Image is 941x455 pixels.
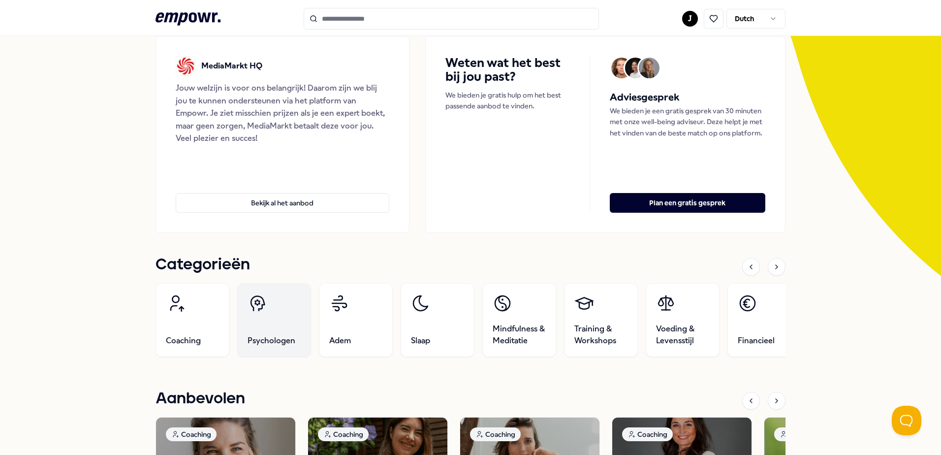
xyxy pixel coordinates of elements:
[610,193,765,213] button: Plan een gratis gesprek
[610,105,765,138] p: We bieden je een gratis gesprek van 30 minuten met onze well-being adviseur. Deze helpt je met he...
[656,323,709,347] span: Voeding & Levensstijl
[166,427,217,441] div: Coaching
[774,427,825,441] div: Coaching
[445,56,570,84] h4: Weten wat het best bij jou past?
[727,283,801,357] a: Financieel
[493,323,546,347] span: Mindfulness & Meditatie
[482,283,556,357] a: Mindfulness & Meditatie
[738,335,775,347] span: Financieel
[646,283,720,357] a: Voeding & Levensstijl
[166,335,201,347] span: Coaching
[156,387,245,411] h1: Aanbevolen
[156,283,229,357] a: Coaching
[176,82,389,145] div: Jouw welzijn is voor ons belangrijk! Daarom zijn we blij jou te kunnen ondersteunen via het platf...
[304,8,599,30] input: Search for products, categories or subcategories
[319,283,393,357] a: Adem
[610,90,765,105] h5: Adviesgesprek
[176,56,195,76] img: MediaMarkt HQ
[411,335,430,347] span: Slaap
[401,283,474,357] a: Slaap
[622,427,673,441] div: Coaching
[625,58,646,78] img: Avatar
[470,427,521,441] div: Coaching
[156,253,250,277] h1: Categorieën
[564,283,638,357] a: Training & Workshops
[892,406,921,435] iframe: Help Scout Beacon - Open
[318,427,369,441] div: Coaching
[176,193,389,213] button: Bekijk al het aanbod
[611,58,632,78] img: Avatar
[445,90,570,112] p: We bieden je gratis hulp om het best passende aanbod te vinden.
[682,11,698,27] button: J
[201,60,262,72] p: MediaMarkt HQ
[639,58,659,78] img: Avatar
[176,177,389,213] a: Bekijk al het aanbod
[248,335,295,347] span: Psychologen
[574,323,627,347] span: Training & Workshops
[329,335,351,347] span: Adem
[237,283,311,357] a: Psychologen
